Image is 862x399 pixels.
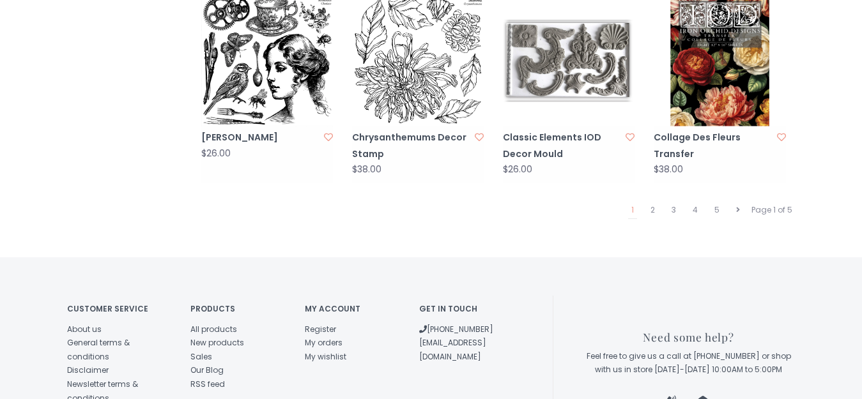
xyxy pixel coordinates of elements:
a: Sales [190,351,212,362]
a: 5 [711,202,723,218]
div: $38.00 [352,165,381,174]
div: $38.00 [654,165,683,174]
a: General terms & conditions [67,337,130,362]
a: [PHONE_NUMBER] [419,324,493,335]
a: Chrysanthemums Decor Stamp [352,130,471,162]
a: RSS feed [190,379,225,389]
h4: Get in touch [419,305,514,313]
a: My wishlist [305,351,346,362]
h3: Need some help? [582,331,796,343]
a: All products [190,324,237,335]
a: 2 [647,202,658,218]
a: Add to wishlist [626,131,635,144]
div: $26.00 [201,149,231,158]
a: Disclaimer [67,365,109,375]
a: 3 [668,202,679,218]
a: [PERSON_NAME] [201,130,320,146]
span: Feel free to give us a call at [PHONE_NUMBER] or shop with us in store [DATE]-[DATE] 10:00AM to 5... [587,350,791,375]
a: About us [67,324,102,335]
h4: Customer service [67,305,172,313]
a: Add to wishlist [475,131,484,144]
a: Next page [733,202,743,218]
a: My orders [305,337,342,348]
a: Classic Elements IOD Decor Mould [503,130,622,162]
a: Our Blog [190,365,224,375]
div: Page 1 of 5 [748,202,796,218]
a: [EMAIL_ADDRESS][DOMAIN_NAME] [419,337,486,362]
a: New products [190,337,244,348]
a: 1 [628,202,637,219]
a: 4 [689,202,701,218]
a: Add to wishlist [324,131,333,144]
h4: My account [305,305,400,313]
a: Collage Des Fleurs Transfer [654,130,773,162]
a: Register [305,324,336,335]
a: Add to wishlist [777,131,786,144]
h4: Products [190,305,286,313]
div: $26.00 [503,165,532,174]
